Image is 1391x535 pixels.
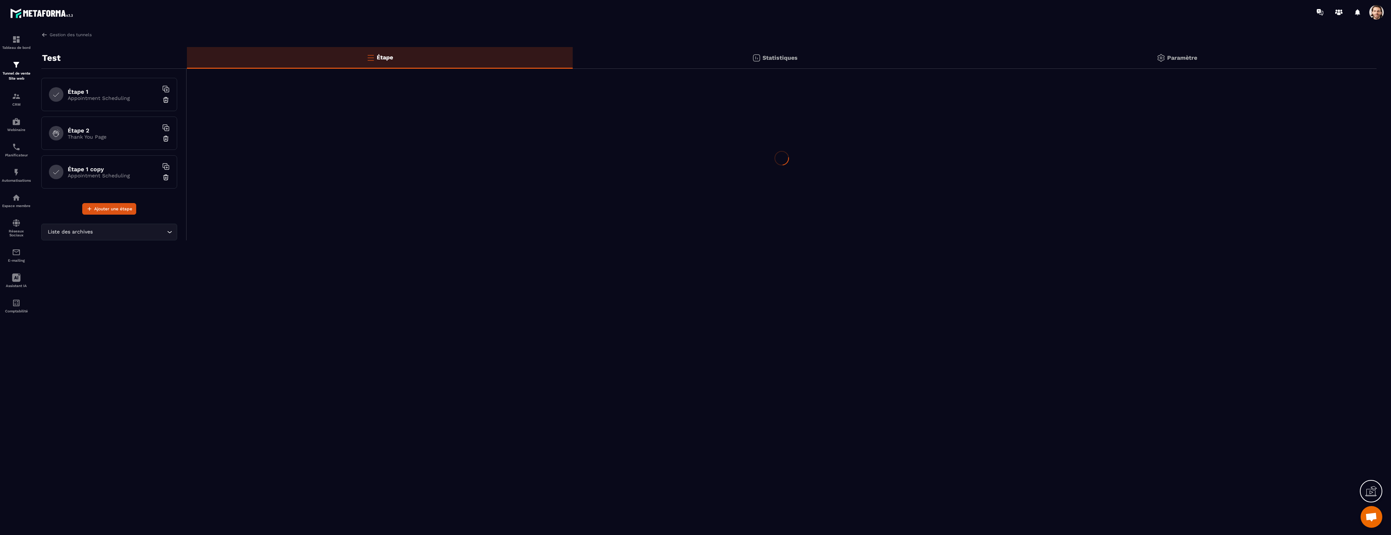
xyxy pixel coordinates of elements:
[94,228,165,236] input: Search for option
[2,46,31,50] p: Tableau de bord
[10,7,75,20] img: logo
[12,92,21,101] img: formation
[2,243,31,268] a: emailemailE-mailing
[46,228,94,236] span: Liste des archives
[2,258,31,262] p: E-mailing
[2,204,31,208] p: Espace membre
[12,60,21,69] img: formation
[2,163,31,188] a: automationsautomationsAutomatisations
[12,299,21,307] img: accountant
[2,137,31,163] a: schedulerschedulerPlanificateur
[41,31,92,38] a: Gestion des tunnels
[41,224,177,240] div: Search for option
[2,188,31,213] a: automationsautomationsEspace membre
[12,193,21,202] img: automations
[68,166,158,173] h6: Étape 1 copy
[377,54,393,61] p: Étape
[2,112,31,137] a: automationsautomationsWebinaire
[12,248,21,257] img: email
[162,174,170,181] img: trash
[42,51,60,65] p: Test
[12,35,21,44] img: formation
[752,54,761,62] img: stats.20deebd0.svg
[68,88,158,95] h6: Étape 1
[2,87,31,112] a: formationformationCRM
[12,143,21,151] img: scheduler
[68,134,158,140] p: Thank You Page
[162,135,170,142] img: trash
[763,54,798,61] p: Statistiques
[12,219,21,227] img: social-network
[2,293,31,319] a: accountantaccountantComptabilité
[68,173,158,178] p: Appointment Scheduling
[41,31,48,38] img: arrow
[2,128,31,132] p: Webinaire
[2,229,31,237] p: Réseaux Sociaux
[1361,506,1382,528] div: Open chat
[82,203,136,215] button: Ajouter une étape
[1167,54,1197,61] p: Paramètre
[2,213,31,243] a: social-networksocial-networkRéseaux Sociaux
[94,205,132,212] span: Ajouter une étape
[2,102,31,106] p: CRM
[2,55,31,87] a: formationformationTunnel de vente Site web
[12,117,21,126] img: automations
[2,30,31,55] a: formationformationTableau de bord
[2,268,31,293] a: Assistant IA
[2,284,31,288] p: Assistant IA
[1157,54,1165,62] img: setting-gr.5f69749f.svg
[366,53,375,62] img: bars-o.4a397970.svg
[2,71,31,81] p: Tunnel de vente Site web
[2,153,31,157] p: Planificateur
[2,309,31,313] p: Comptabilité
[68,127,158,134] h6: Étape 2
[12,168,21,177] img: automations
[162,96,170,104] img: trash
[2,178,31,182] p: Automatisations
[68,95,158,101] p: Appointment Scheduling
